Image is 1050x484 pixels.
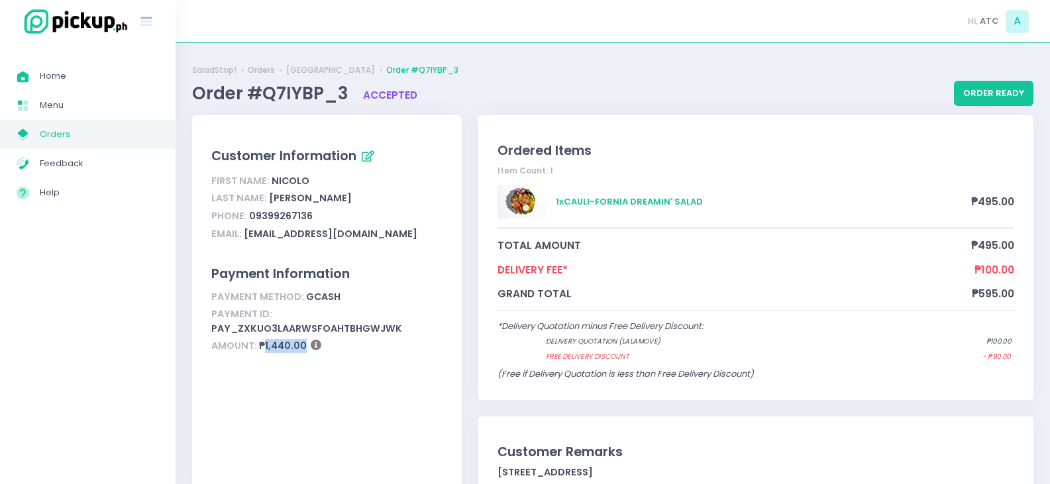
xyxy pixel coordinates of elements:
[40,155,159,172] span: Feedback
[211,225,442,243] div: [EMAIL_ADDRESS][DOMAIN_NAME]
[286,64,375,76] a: [GEOGRAPHIC_DATA]
[211,264,442,283] div: Payment Information
[40,126,159,143] span: Orders
[974,262,1014,277] span: ₱100.00
[980,15,999,28] span: ATC
[211,174,270,187] span: First Name:
[211,306,442,338] div: pay_zXKUo3LaaRWSFoahTBhGWjWK
[211,209,247,222] span: Phone:
[498,442,1014,461] div: Customer Remarks
[498,165,1014,177] div: Item Count: 1
[17,7,129,36] img: logo
[498,367,754,380] span: (Free if Delivery Quotation is less than Free Delivery Discount)
[498,465,1014,479] div: [STREET_ADDRESS]
[211,227,242,240] span: Email:
[40,97,159,114] span: Menu
[211,290,304,303] span: Payment Method:
[211,339,257,352] span: Amount:
[498,141,1014,160] div: Ordered Items
[40,68,159,85] span: Home
[546,352,931,362] span: Free Delivery Discount
[546,336,934,347] span: Delivery quotation (lalamove)
[211,191,267,205] span: Last Name:
[986,336,1011,347] span: ₱100.00
[968,15,978,28] span: Hi,
[1006,10,1029,33] span: A
[211,338,442,356] div: ₱1,440.00
[211,146,442,168] div: Customer Information
[498,262,974,277] span: Delivery Fee*
[40,184,159,201] span: Help
[498,286,972,301] span: grand total
[363,88,417,102] span: accepted
[498,320,704,332] span: *Delivery Quotation minus Free Delivery Discount:
[972,286,1014,301] span: ₱595.00
[982,352,1010,362] span: - ₱90.00
[211,288,442,306] div: gcash
[211,172,442,190] div: Nicolo
[248,64,275,76] a: Orders
[498,238,971,253] span: total amount
[971,238,1014,253] span: ₱495.00
[386,64,458,76] a: Order #Q7IYBP_3
[954,81,1033,106] button: order ready
[192,81,352,105] span: Order #Q7IYBP_3
[211,307,272,320] span: Payment ID:
[211,190,442,208] div: [PERSON_NAME]
[192,64,236,76] a: SaladStop!
[211,207,442,225] div: 09399267136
